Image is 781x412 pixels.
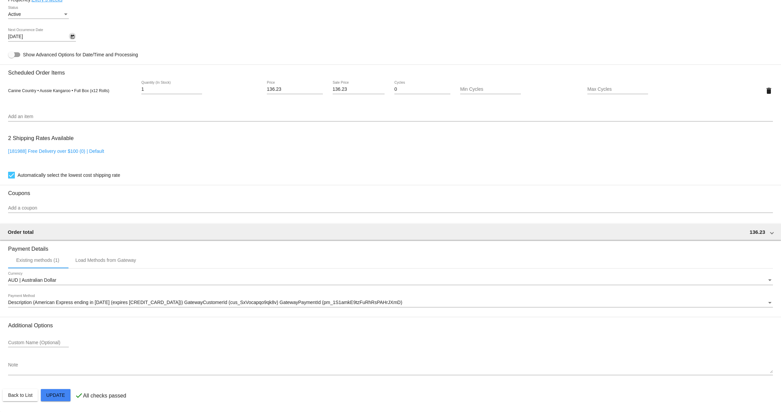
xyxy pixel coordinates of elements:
[267,87,323,92] input: Price
[587,87,648,92] input: Max Cycles
[8,64,773,76] h3: Scheduled Order Items
[8,278,773,283] mat-select: Currency
[18,171,120,179] span: Automatically select the lowest cost shipping rate
[8,34,69,39] input: Next Occurrence Date
[8,185,773,196] h3: Coupons
[3,389,38,401] button: Back to List
[8,277,56,283] span: AUD | Australian Dollar
[8,205,773,211] input: Add a coupon
[69,33,76,40] button: Open calendar
[8,11,21,17] span: Active
[333,87,385,92] input: Sale Price
[8,131,74,145] h3: 2 Shipping Rates Available
[46,392,65,398] span: Update
[8,229,34,235] span: Order total
[8,88,109,93] span: Canine Country • Aussie Kangaroo • Full Box (x12 Rolls)
[765,87,773,95] mat-icon: delete
[8,148,104,154] a: [181988] Free Delivery over $100 (0) | Default
[76,257,136,263] div: Load Methods from Gateway
[41,389,71,401] button: Update
[8,392,32,398] span: Back to List
[8,322,773,329] h3: Additional Options
[8,114,773,119] input: Add an item
[750,229,765,235] span: 136.23
[8,241,773,252] h3: Payment Details
[394,87,450,92] input: Cycles
[8,12,69,17] mat-select: Status
[8,300,773,305] mat-select: Payment Method
[460,87,521,92] input: Min Cycles
[16,257,59,263] div: Existing methods (1)
[8,300,402,305] span: Description (American Express ending in [DATE] (expires [CREDIT_CARD_DATA])) GatewayCustomerId (c...
[83,393,126,399] p: All checks passed
[75,391,83,400] mat-icon: check
[141,87,202,92] input: Quantity (In Stock)
[23,51,138,58] span: Show Advanced Options for Date/Time and Processing
[8,340,69,346] input: Custom Name (Optional)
